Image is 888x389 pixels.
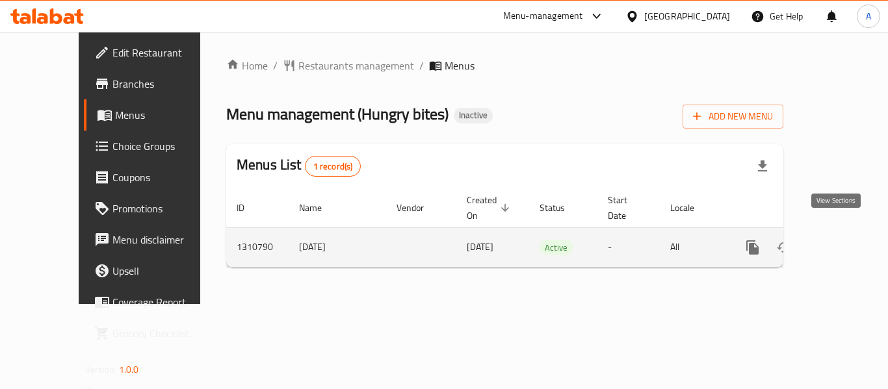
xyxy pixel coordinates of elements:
[112,138,216,154] span: Choice Groups
[237,200,261,216] span: ID
[747,151,778,182] div: Export file
[112,232,216,247] span: Menu disclaimer
[397,200,441,216] span: Vendor
[112,325,216,341] span: Grocery Checklist
[467,238,493,255] span: [DATE]
[737,232,768,263] button: more
[454,110,493,121] span: Inactive
[305,156,361,177] div: Total records count
[84,286,227,318] a: Coverage Report
[273,58,278,73] li: /
[608,192,644,223] span: Start Date
[84,162,227,193] a: Coupons
[503,8,583,24] div: Menu-management
[112,201,216,216] span: Promotions
[727,188,872,228] th: Actions
[306,160,361,173] span: 1 record(s)
[84,37,227,68] a: Edit Restaurant
[84,193,227,224] a: Promotions
[283,58,414,73] a: Restaurants management
[226,99,449,129] span: Menu management ( Hungry bites )
[84,318,227,349] a: Grocery Checklist
[660,227,727,267] td: All
[454,108,493,123] div: Inactive
[540,240,573,255] span: Active
[445,58,475,73] span: Menus
[112,263,216,279] span: Upsell
[84,255,227,286] a: Upsell
[112,169,216,185] span: Coupons
[644,9,730,23] div: [GEOGRAPHIC_DATA]
[683,105,783,129] button: Add New Menu
[84,68,227,99] a: Branches
[112,294,216,310] span: Coverage Report
[597,227,660,267] td: -
[84,99,227,131] a: Menus
[866,9,871,23] span: A
[226,188,872,268] table: enhanced table
[693,108,773,125] span: Add New Menu
[237,155,361,177] h2: Menus List
[289,227,386,267] td: [DATE]
[670,200,711,216] span: Locale
[419,58,424,73] li: /
[84,224,227,255] a: Menu disclaimer
[84,131,227,162] a: Choice Groups
[226,58,783,73] nav: breadcrumb
[112,45,216,60] span: Edit Restaurant
[119,361,139,378] span: 1.0.0
[467,192,514,223] span: Created On
[115,107,216,123] span: Menus
[112,76,216,92] span: Branches
[298,58,414,73] span: Restaurants management
[226,227,289,267] td: 1310790
[540,200,582,216] span: Status
[299,200,339,216] span: Name
[226,58,268,73] a: Home
[768,232,800,263] button: Change Status
[85,361,117,378] span: Version:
